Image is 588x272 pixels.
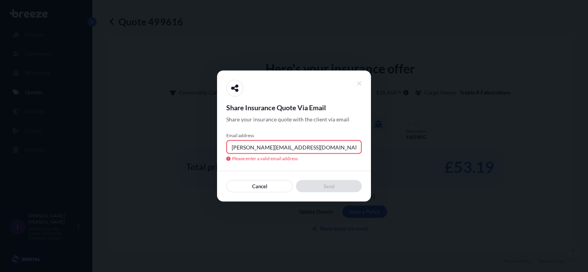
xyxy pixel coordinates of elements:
[252,182,267,190] p: Cancel
[324,182,334,190] p: Send
[226,140,362,154] input: example@gmail.com
[226,180,293,192] button: Cancel
[226,133,362,139] span: Email address
[226,116,349,123] span: Share your insurance quote with the client via email
[296,180,362,192] button: Send
[226,156,362,162] span: Please enter a valid email address
[226,103,362,112] span: Share Insurance Quote Via Email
